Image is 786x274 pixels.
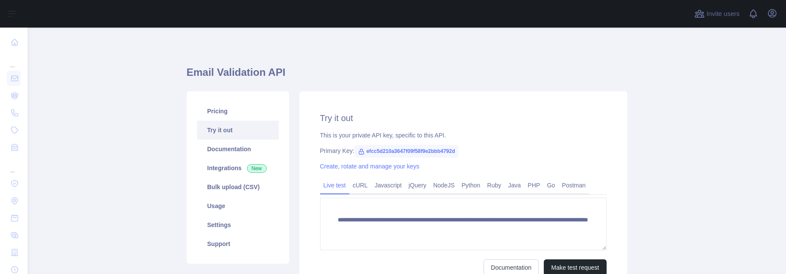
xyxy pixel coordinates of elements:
[706,9,740,19] span: Invite users
[524,178,544,192] a: PHP
[320,178,349,192] a: Live test
[693,7,741,21] button: Invite users
[320,131,607,140] div: This is your private API key, specific to this API.
[197,121,279,140] a: Try it out
[543,178,558,192] a: Go
[7,157,21,174] div: ...
[484,178,505,192] a: Ruby
[320,163,419,170] a: Create, rotate and manage your keys
[458,178,484,192] a: Python
[7,52,21,69] div: ...
[197,159,279,177] a: Integrations New
[349,178,371,192] a: cURL
[430,178,458,192] a: NodeJS
[558,178,589,192] a: Postman
[197,177,279,196] a: Bulk upload (CSV)
[197,234,279,253] a: Support
[247,164,267,173] span: New
[197,215,279,234] a: Settings
[354,145,459,158] span: efcc5d210a3647f09f58f9e2bbb4792d
[197,140,279,159] a: Documentation
[320,112,607,124] h2: Try it out
[197,196,279,215] a: Usage
[320,146,607,155] div: Primary Key:
[505,178,524,192] a: Java
[197,102,279,121] a: Pricing
[405,178,430,192] a: jQuery
[371,178,405,192] a: Javascript
[187,65,627,86] h1: Email Validation API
